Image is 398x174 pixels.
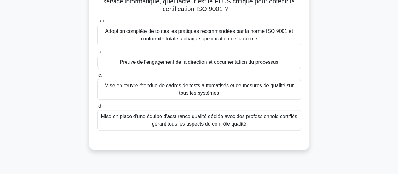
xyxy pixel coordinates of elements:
font: un. [98,18,105,23]
font: c. [98,72,102,78]
font: Preuve de l'engagement de la direction et documentation du processus [120,59,278,65]
font: Mise en place d'une équipe d'assurance qualité dédiée avec des professionnels certifiés gérant to... [101,114,297,127]
font: b. [98,49,103,54]
font: Adoption complète de toutes les pratiques recommandées par la norme ISO 9001 et conformité totale... [105,28,293,41]
font: d. [98,103,103,109]
font: Mise en œuvre étendue de cadres de tests automatisés et de mesures de qualité sur tous les systèmes [104,83,294,96]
